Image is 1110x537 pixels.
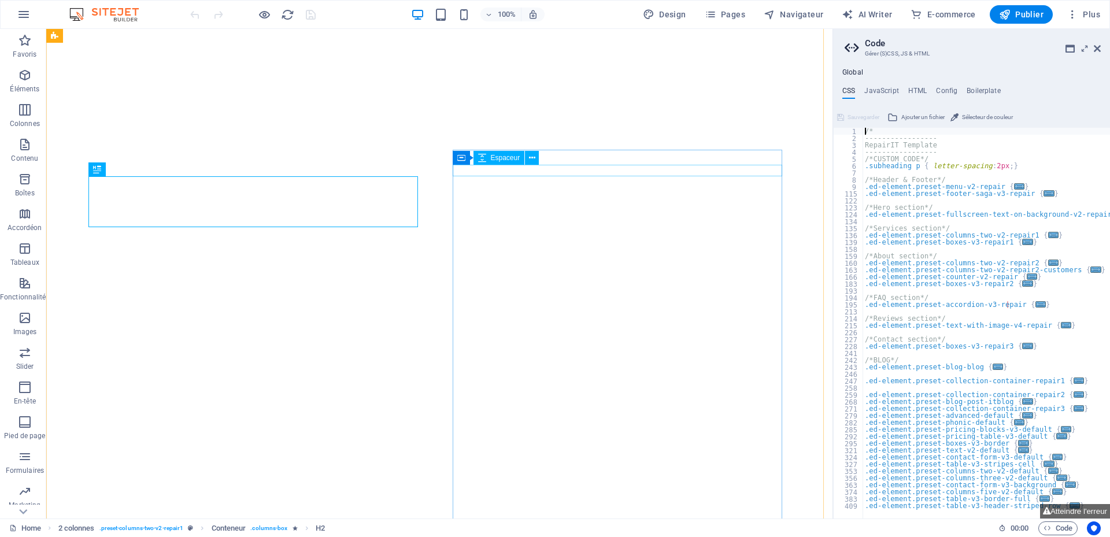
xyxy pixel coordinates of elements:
div: 135 [834,225,864,232]
div: 259 [834,391,864,398]
p: Marketing [9,501,40,510]
h4: Boilerplate [967,87,1001,99]
p: Slider [16,362,34,371]
div: 139 [834,239,864,246]
div: 6 [834,162,864,169]
div: 271 [834,405,864,412]
div: 279 [834,412,864,419]
div: 134 [834,218,864,225]
span: ... [1019,440,1029,446]
span: Navigateur [764,9,823,20]
span: . preset-columns-two-v2-repair1 [99,521,184,535]
div: 4 [834,149,864,155]
button: Usercentrics [1087,521,1101,535]
div: 324 [834,454,864,461]
div: 1 [834,128,864,135]
div: 195 [834,301,864,308]
i: Cet élément contient une animation. [293,525,298,531]
button: Publier [990,5,1053,24]
div: 374 [834,488,864,495]
div: 115 [834,190,864,197]
button: E-commerce [906,5,980,24]
h4: Config [936,87,957,99]
p: Tableaux [10,258,39,267]
button: Code [1038,521,1078,535]
div: 183 [834,280,864,287]
div: 246 [834,371,864,377]
div: 353 [834,468,864,475]
div: 158 [834,246,864,253]
div: 295 [834,440,864,447]
span: ... [1074,405,1084,412]
p: Pied de page [4,431,45,440]
nav: breadcrumb [58,521,325,535]
button: AI Writer [837,5,897,24]
div: 292 [834,433,864,440]
button: Ajouter un fichier [886,110,946,124]
span: ... [1014,419,1024,425]
div: 243 [834,364,864,371]
div: 327 [834,461,864,468]
div: 268 [834,398,864,405]
span: ... [1048,232,1059,238]
h4: JavaScript [864,87,898,99]
div: 242 [834,357,864,364]
span: Cliquez pour sélectionner. Double-cliquez pour modifier. [316,521,325,535]
h2: Code [865,38,1101,49]
span: ... [1035,301,1046,308]
p: Favoris [13,50,36,59]
div: 8 [834,176,864,183]
div: 194 [834,294,864,301]
div: 228 [834,343,864,350]
i: Actualiser la page [281,8,294,21]
div: 356 [834,475,864,482]
span: ... [1019,447,1029,453]
span: AI Writer [842,9,892,20]
button: Cliquez ici pour quitter le mode Aperçu et poursuivre l'édition. [257,8,271,21]
span: Code [1044,521,1072,535]
p: Images [13,327,37,336]
i: Lors du redimensionnement, ajuster automatiquement le niveau de zoom en fonction de l'appareil sé... [528,9,538,20]
button: Navigateur [759,5,828,24]
img: Editor Logo [66,8,153,21]
button: reload [280,8,294,21]
span: Espaceur [491,154,520,161]
p: Boîtes [15,188,35,198]
div: 241 [834,350,864,357]
h3: Gérer (S)CSS, JS & HTML [865,49,1078,59]
div: 136 [834,232,864,239]
span: Design [643,9,686,20]
div: 163 [834,266,864,273]
span: ... [1014,183,1024,190]
span: ... [1061,426,1071,432]
span: ... [1065,482,1076,488]
div: 3 [834,142,864,149]
div: 122 [834,197,864,204]
span: ... [1048,260,1059,266]
div: 159 [834,253,864,260]
div: 213 [834,308,864,315]
div: 7 [834,169,864,176]
span: ... [1074,377,1084,384]
div: 247 [834,377,864,384]
div: 124 [834,211,864,218]
div: Design (Ctrl+Alt+Y) [638,5,691,24]
button: Design [638,5,691,24]
span: ... [1023,398,1033,405]
div: 321 [834,447,864,454]
div: 285 [834,426,864,433]
span: ... [1039,495,1050,502]
span: . columns-box [250,521,287,535]
div: 193 [834,287,864,294]
span: ... [1048,468,1059,474]
div: 9 [834,183,864,190]
div: 2 [834,135,864,142]
span: ... [1074,391,1084,398]
div: 166 [834,273,864,280]
div: 123 [834,204,864,211]
div: 5 [834,155,864,162]
span: ... [1061,322,1071,328]
span: Publier [999,9,1044,20]
div: 214 [834,315,864,322]
span: Plus [1067,9,1100,20]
